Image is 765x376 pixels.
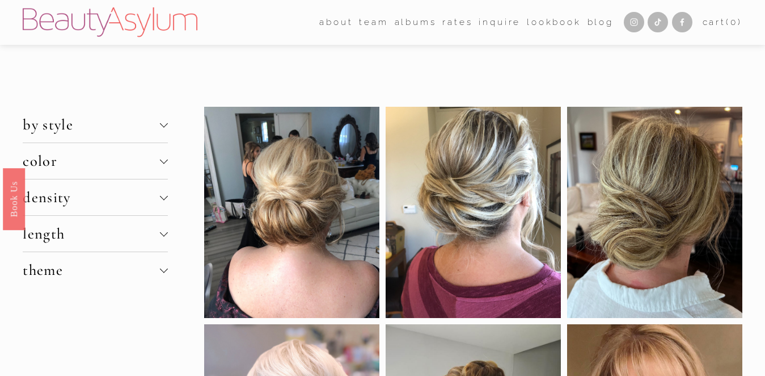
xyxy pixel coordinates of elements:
a: Instagram [624,12,644,32]
a: folder dropdown [359,14,388,31]
a: Blog [588,14,614,31]
a: Inquire [479,14,521,31]
a: Book Us [3,168,25,230]
button: color [23,143,167,179]
span: theme [23,261,159,279]
img: Beauty Asylum | Bridal Hair &amp; Makeup Charlotte &amp; Atlanta [23,7,197,37]
a: Rates [442,14,472,31]
span: by style [23,115,159,134]
a: Facebook [672,12,692,32]
a: Lookbook [527,14,581,31]
span: color [23,152,159,170]
button: length [23,216,167,252]
button: by style [23,107,167,143]
span: 0 [730,17,738,27]
span: ( ) [726,17,742,27]
button: density [23,179,167,215]
span: about [319,15,353,31]
a: 0 items in cart [703,15,742,31]
span: length [23,224,159,243]
a: TikTok [648,12,668,32]
a: folder dropdown [319,14,353,31]
button: theme [23,252,167,288]
span: density [23,188,159,207]
a: albums [395,14,437,31]
span: team [359,15,388,31]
